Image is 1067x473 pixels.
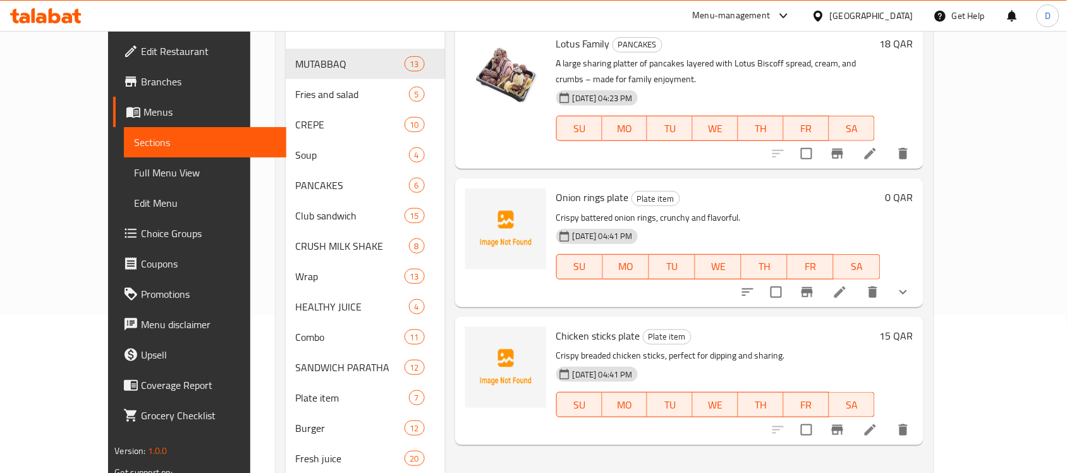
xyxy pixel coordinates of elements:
[141,286,276,302] span: Promotions
[832,285,848,300] a: Edit menu item
[286,140,445,170] div: Soup4
[698,120,733,138] span: WE
[113,400,286,431] a: Grocery Checklist
[141,44,276,59] span: Edit Restaurant
[286,261,445,292] div: Wrap13
[631,191,680,206] div: Plate item
[141,378,276,393] span: Coverage Report
[896,285,911,300] svg: Show Choices
[556,326,640,345] span: Chicken sticks plate
[568,230,638,242] span: [DATE] 04:41 PM
[296,178,409,193] span: PANCAKES
[607,120,643,138] span: MO
[647,116,693,141] button: TU
[286,170,445,200] div: PANCAKES6
[134,135,276,150] span: Sections
[602,392,648,417] button: MO
[839,257,875,276] span: SA
[700,257,736,276] span: WE
[556,254,603,279] button: SU
[405,119,424,131] span: 10
[556,210,881,226] p: Crispy battered onion rings, crunchy and flavorful.
[286,383,445,413] div: Plate item7
[830,9,913,23] div: [GEOGRAPHIC_DATA]
[863,146,878,161] a: Edit menu item
[743,396,779,414] span: TH
[888,277,918,307] button: show more
[143,104,276,120] span: Menus
[141,408,276,423] span: Grocery Checklist
[834,396,870,414] span: SA
[286,200,445,231] div: Club sandwich15
[693,116,738,141] button: WE
[296,269,405,284] span: Wrap
[124,157,286,188] a: Full Menu View
[556,56,875,87] p: A large sharing platter of pancakes layered with Lotus Biscoff spread, cream, and crumbs – made f...
[141,256,276,271] span: Coupons
[695,254,741,279] button: WE
[405,422,424,434] span: 12
[465,188,546,269] img: Onion rings plate
[793,140,820,167] span: Select to update
[886,188,913,206] h6: 0 QAR
[410,301,424,313] span: 4
[647,392,693,417] button: TU
[789,120,824,138] span: FR
[405,360,425,375] div: items
[286,109,445,140] div: CREPE10
[296,56,405,71] div: MUTABBAQ
[888,415,918,445] button: delete
[562,396,597,414] span: SU
[829,392,875,417] button: SA
[113,218,286,249] a: Choice Groups
[405,421,425,436] div: items
[134,165,276,180] span: Full Menu View
[113,309,286,340] a: Menu disclaimer
[602,116,648,141] button: MO
[124,188,286,218] a: Edit Menu
[409,238,425,254] div: items
[743,120,779,138] span: TH
[788,254,834,279] button: FR
[562,120,597,138] span: SU
[733,277,763,307] button: sort-choices
[141,226,276,241] span: Choice Groups
[556,116,602,141] button: SU
[405,453,424,465] span: 20
[409,87,425,102] div: items
[568,92,638,104] span: [DATE] 04:23 PM
[410,149,424,161] span: 4
[134,195,276,211] span: Edit Menu
[829,116,875,141] button: SA
[652,396,688,414] span: TU
[113,340,286,370] a: Upsell
[822,138,853,169] button: Branch-specific-item
[405,271,424,283] span: 13
[880,327,913,345] h6: 15 QAR
[863,422,878,438] a: Edit menu item
[296,390,409,405] span: Plate item
[465,327,546,408] img: Chicken sticks plate
[603,254,649,279] button: MO
[286,413,445,443] div: Burger12
[286,322,445,352] div: Combo11
[141,347,276,362] span: Upsell
[410,240,424,252] span: 8
[114,443,145,459] span: Version:
[405,210,424,222] span: 15
[286,352,445,383] div: SANDWICH PARATHA12
[286,292,445,322] div: HEALTHY JUICE4
[693,392,738,417] button: WE
[410,392,424,404] span: 7
[822,415,853,445] button: Branch-specific-item
[405,362,424,374] span: 12
[613,37,662,52] div: PANCAKES
[698,396,733,414] span: WE
[643,329,692,345] div: Plate item
[607,396,643,414] span: MO
[608,257,644,276] span: MO
[141,74,276,89] span: Branches
[654,257,690,276] span: TU
[556,188,629,207] span: Onion rings plate
[113,279,286,309] a: Promotions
